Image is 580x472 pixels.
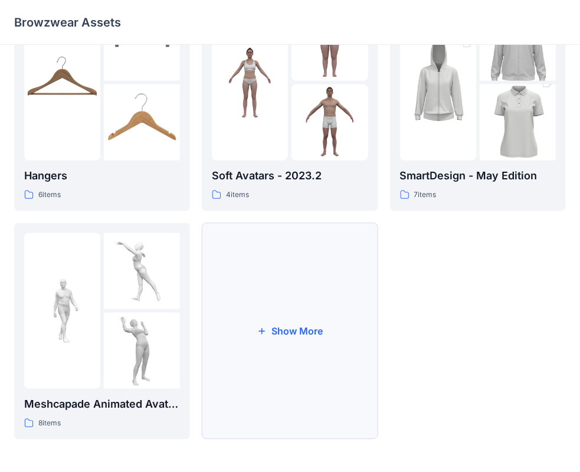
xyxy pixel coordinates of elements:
[212,44,288,120] img: folder 1
[414,189,437,201] p: 7 items
[212,168,368,184] p: Soft Avatars - 2023.2
[104,313,180,389] img: folder 3
[202,223,378,440] button: Show More
[400,25,476,140] img: folder 1
[24,273,100,349] img: folder 1
[104,233,180,309] img: folder 2
[38,417,61,430] p: 8 items
[480,65,556,180] img: folder 3
[104,84,180,160] img: folder 3
[291,84,368,160] img: folder 3
[24,44,100,120] img: folder 1
[38,189,61,201] p: 6 items
[226,189,249,201] p: 4 items
[14,223,190,440] a: folder 1folder 2folder 3Meshcapade Animated Avatars8items
[14,14,121,31] p: Browzwear Assets
[400,168,556,184] p: SmartDesign - May Edition
[24,396,180,412] p: Meshcapade Animated Avatars
[24,168,180,184] p: Hangers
